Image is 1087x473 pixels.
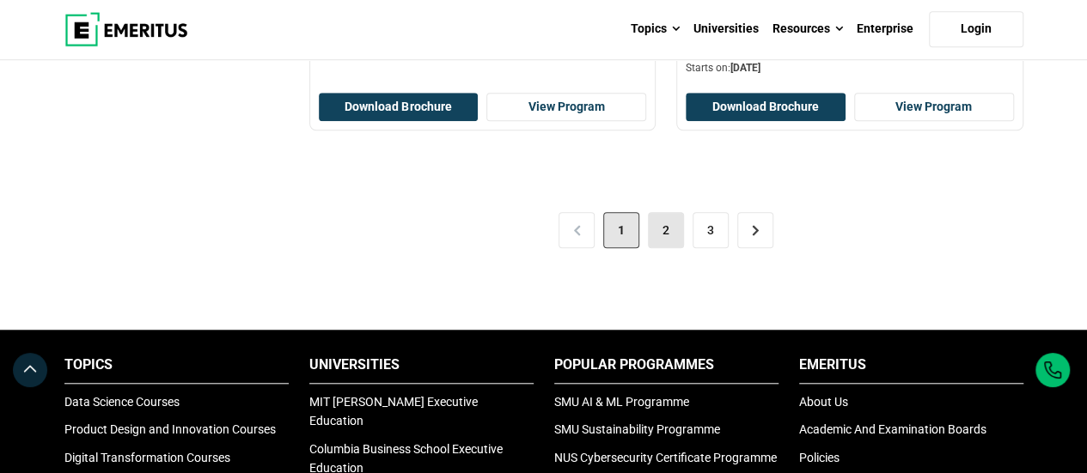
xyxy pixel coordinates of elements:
a: Digital Transformation Courses [64,451,230,464]
a: View Program [854,93,1014,122]
a: Policies [799,451,840,464]
a: NUS Cybersecurity Certificate Programme [554,451,777,464]
button: Download Brochure [686,93,846,122]
a: SMU Sustainability Programme [554,422,720,436]
a: About Us [799,395,848,409]
a: > [737,212,773,248]
a: Login [929,11,1023,47]
a: 2 [648,212,684,248]
a: Academic And Examination Boards [799,422,986,436]
a: Product Design and Innovation Courses [64,422,276,436]
span: 1 [603,212,639,248]
a: Data Science Courses [64,395,180,409]
span: [DATE] [730,62,760,74]
a: View Program [486,93,646,122]
p: Starts on: [686,61,1014,76]
a: SMU AI & ML Programme [554,395,689,409]
a: MIT [PERSON_NAME] Executive Education [309,395,478,428]
button: Download Brochure [319,93,479,122]
a: 3 [693,212,729,248]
